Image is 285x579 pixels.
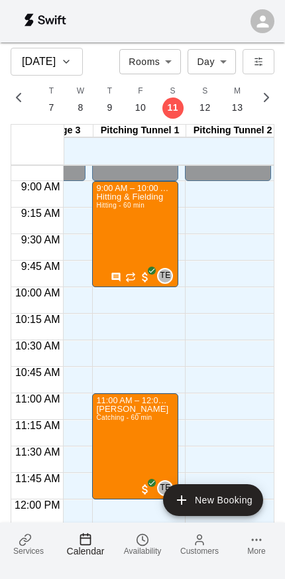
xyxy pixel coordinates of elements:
[111,272,121,283] svg: Has notes
[78,101,84,115] p: 8
[96,183,174,193] div: 9:00 AM – 10:00 AM
[107,85,113,98] span: T
[139,483,152,496] span: All customers have paid
[12,367,64,378] span: 10:45 AM
[12,287,64,298] span: 10:00 AM
[12,420,64,431] span: 11:15 AM
[157,268,173,284] div: Teo Estevez
[11,499,63,511] span: 12:00 PM
[228,523,285,566] a: More
[157,480,173,496] div: Teo Estevez
[77,85,85,98] span: W
[11,48,83,76] button: [DATE]
[37,81,66,119] button: T7
[247,547,265,556] span: More
[125,272,136,283] span: Recurring event
[12,340,64,352] span: 10:30 AM
[18,208,64,219] span: 9:15 AM
[232,101,243,115] p: 13
[93,125,186,137] div: Pitching Tunnel 1
[139,271,152,284] span: All customers have paid
[92,181,178,287] div: 9:00 AM – 10:00 AM: Hitting & Fielding
[202,85,207,98] span: S
[124,547,161,556] span: Availability
[57,523,114,566] a: Calendar
[162,268,173,284] span: Teo Estevez
[138,85,143,98] span: F
[12,314,64,325] span: 10:15 AM
[95,81,125,119] button: T9
[125,81,157,119] button: F10
[18,234,64,245] span: 9:30 AM
[92,393,178,499] div: 11:00 AM – 12:00 PM: John P Catching
[163,484,263,516] button: add
[18,155,64,166] span: 8:45 AM
[13,547,44,556] span: Services
[156,81,189,119] button: S11
[171,523,228,566] a: Customers
[170,85,176,98] span: S
[188,49,236,74] div: Day
[96,202,144,209] span: Hitting - 60 min
[96,395,174,405] div: 11:00 AM – 12:00 PM
[107,101,113,115] p: 9
[12,446,64,458] span: 11:30 AM
[160,482,170,495] span: TE
[18,181,64,192] span: 9:00 AM
[189,81,221,119] button: S12
[49,101,54,115] p: 7
[186,125,279,137] div: Pitching Tunnel 2
[221,81,254,119] button: M13
[22,52,56,71] h6: [DATE]
[160,269,170,283] span: TE
[67,546,105,556] span: Calendar
[135,101,146,115] p: 10
[114,523,171,566] a: Availability
[199,101,211,115] p: 12
[234,85,241,98] span: M
[12,473,64,484] span: 11:45 AM
[180,547,219,556] span: Customers
[12,393,64,405] span: 11:00 AM
[49,85,54,98] span: T
[162,480,173,496] span: Teo Estevez
[119,49,181,74] div: Rooms
[167,101,178,115] p: 11
[18,261,64,272] span: 9:45 AM
[96,414,152,421] span: Catching - 60 min
[66,81,95,119] button: W8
